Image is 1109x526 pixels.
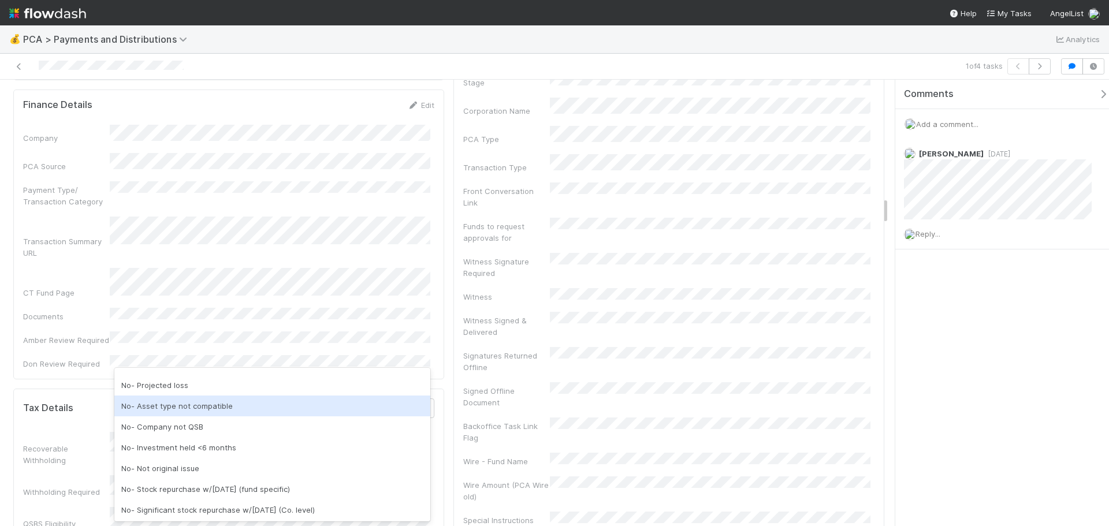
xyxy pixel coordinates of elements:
[114,375,430,396] div: No- Projected loss
[463,514,550,526] div: Special Instructions
[984,150,1010,158] span: [DATE]
[114,458,430,479] div: No- Not original issue
[986,8,1032,19] a: My Tasks
[23,132,110,144] div: Company
[966,60,1003,72] span: 1 of 4 tasks
[23,486,110,498] div: Withholding Required
[9,34,21,44] span: 💰
[986,9,1032,18] span: My Tasks
[463,133,550,145] div: PCA Type
[463,162,550,173] div: Transaction Type
[23,358,110,370] div: Don Review Required
[463,291,550,303] div: Witness
[463,256,550,279] div: Witness Signature Required
[23,334,110,346] div: Amber Review Required
[463,185,550,208] div: Front Conversation Link
[114,396,430,416] div: No- Asset type not compatible
[1054,32,1100,46] a: Analytics
[463,456,550,467] div: Wire - Fund Name
[919,149,984,158] span: [PERSON_NAME]
[23,402,73,414] h5: Tax Details
[114,479,430,499] div: No- Stock repurchase w/[DATE] (fund specific)
[463,105,550,117] div: Corporation Name
[916,120,978,129] span: Add a comment...
[463,420,550,443] div: Backoffice Task Link Flag
[463,77,550,88] div: Stage
[1050,9,1084,18] span: AngelList
[23,184,110,207] div: Payment Type/ Transaction Category
[904,88,954,100] span: Comments
[23,311,110,322] div: Documents
[463,350,550,373] div: Signatures Returned Offline
[1088,8,1100,20] img: avatar_c8e523dd-415a-4cf0-87a3-4b787501e7b6.png
[463,479,550,502] div: Wire Amount (PCA Wire old)
[114,499,430,520] div: No- Significant stock repurchase w/[DATE] (Co. level)
[23,33,193,45] span: PCA > Payments and Distributions
[904,229,916,240] img: avatar_c8e523dd-415a-4cf0-87a3-4b787501e7b6.png
[23,99,92,111] h5: Finance Details
[114,437,430,458] div: No- Investment held <6 months
[463,221,550,244] div: Funds to request approvals for
[114,416,430,437] div: No- Company not QSB
[949,8,977,19] div: Help
[407,100,434,110] a: Edit
[23,161,110,172] div: PCA Source
[23,287,110,299] div: CT Fund Page
[916,229,940,238] span: Reply...
[463,385,550,408] div: Signed Offline Document
[905,118,916,130] img: avatar_c8e523dd-415a-4cf0-87a3-4b787501e7b6.png
[463,315,550,338] div: Witness Signed & Delivered
[904,148,916,159] img: avatar_87e1a465-5456-4979-8ac4-f0cdb5bbfe2d.png
[23,236,110,259] div: Transaction Summary URL
[9,3,86,23] img: logo-inverted-e16ddd16eac7371096b0.svg
[23,443,110,466] div: Recoverable Withholding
